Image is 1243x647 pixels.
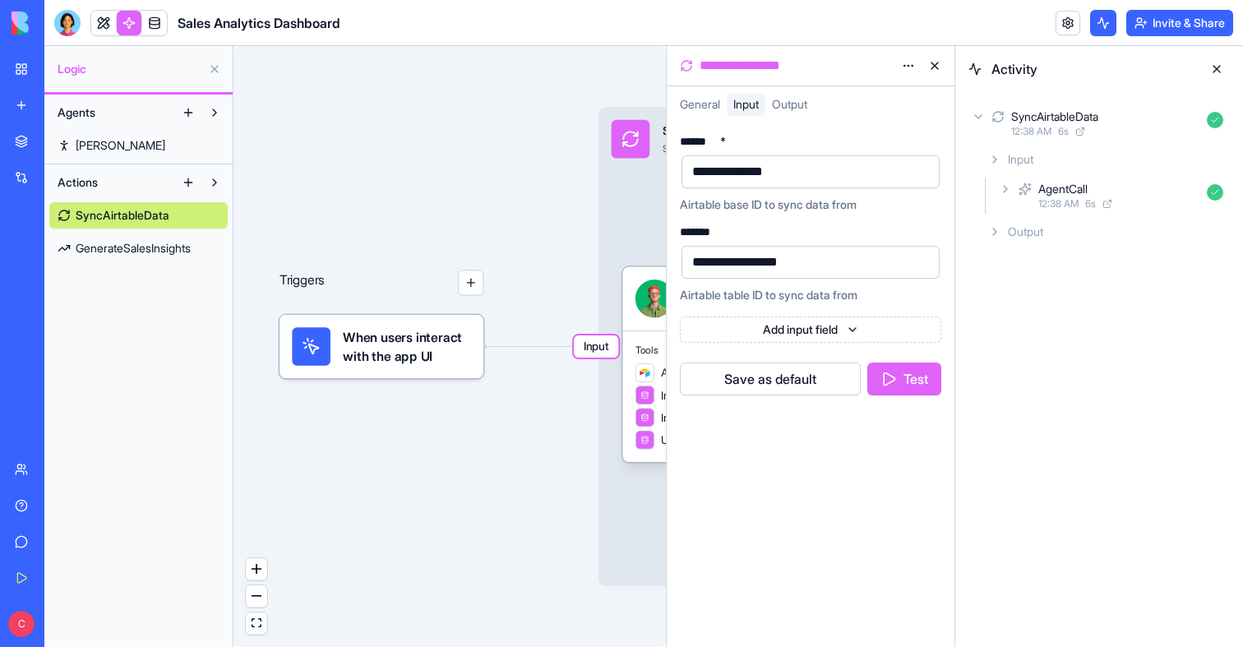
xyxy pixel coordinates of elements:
[680,196,941,213] div: Airtable base ID to sync data from
[12,12,113,35] img: logo
[76,240,191,256] span: GenerateSalesInsights
[1008,224,1043,240] span: Output
[661,409,814,425] span: InsertItemsToPlatformMetricsTable
[178,13,340,33] span: Sales Analytics Dashboard
[1038,197,1079,210] span: 12:38 AM
[8,611,35,637] span: C
[598,107,1172,585] div: InputSyncAirtableDataSyncs sales data from Airtable base to the local SalesData table and calcula...
[1085,197,1096,210] span: 6 s
[680,97,720,111] span: General
[280,315,484,379] div: When users interact with the app UI
[622,266,827,462] div: ToolsAIRTABLE_LIST_RECORDSInsertItemsToSalesDataTableInsertItemsToPlatformMetricsTableUpdateItems...
[663,123,1070,139] div: SyncAirtableData
[246,585,267,608] button: zoom out
[680,317,941,343] button: Add input field
[49,132,228,159] a: [PERSON_NAME]
[991,59,1194,79] span: Activity
[49,235,228,261] a: GenerateSalesInsights
[246,612,267,635] button: fit view
[661,365,796,381] span: AIRTABLE_LIST_RECORDS
[1038,181,1088,197] div: AgentCall
[1126,10,1233,36] button: Invite & Share
[76,207,169,224] span: SyncAirtableData
[574,335,618,358] span: Input
[58,174,98,191] span: Actions
[663,142,1070,155] div: Syncs sales data from Airtable base to the local SalesData table and calculates platform metrics
[58,61,201,77] span: Logic
[1011,125,1051,138] span: 12:38 AM
[733,97,759,111] span: Input
[58,104,95,121] span: Agents
[680,363,861,395] button: Save as default
[867,363,941,395] button: Test
[1058,125,1069,138] span: 6 s
[661,387,803,403] span: InsertItemsToSalesDataTable
[49,99,175,126] button: Agents
[661,432,814,447] span: UpdateItemsInPlatformMetricsTable
[343,327,470,366] span: When users interact with the app UI
[635,344,814,358] span: Tools
[49,202,228,229] a: SyncAirtableData
[49,169,175,196] button: Actions
[680,287,941,303] div: Airtable table ID to sync data from
[280,219,484,378] div: Triggers
[1011,109,1098,125] div: SyncAirtableData
[772,97,807,111] span: Output
[1008,151,1033,168] span: Input
[246,558,267,580] button: zoom in
[76,137,165,154] span: [PERSON_NAME]
[280,270,325,295] p: Triggers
